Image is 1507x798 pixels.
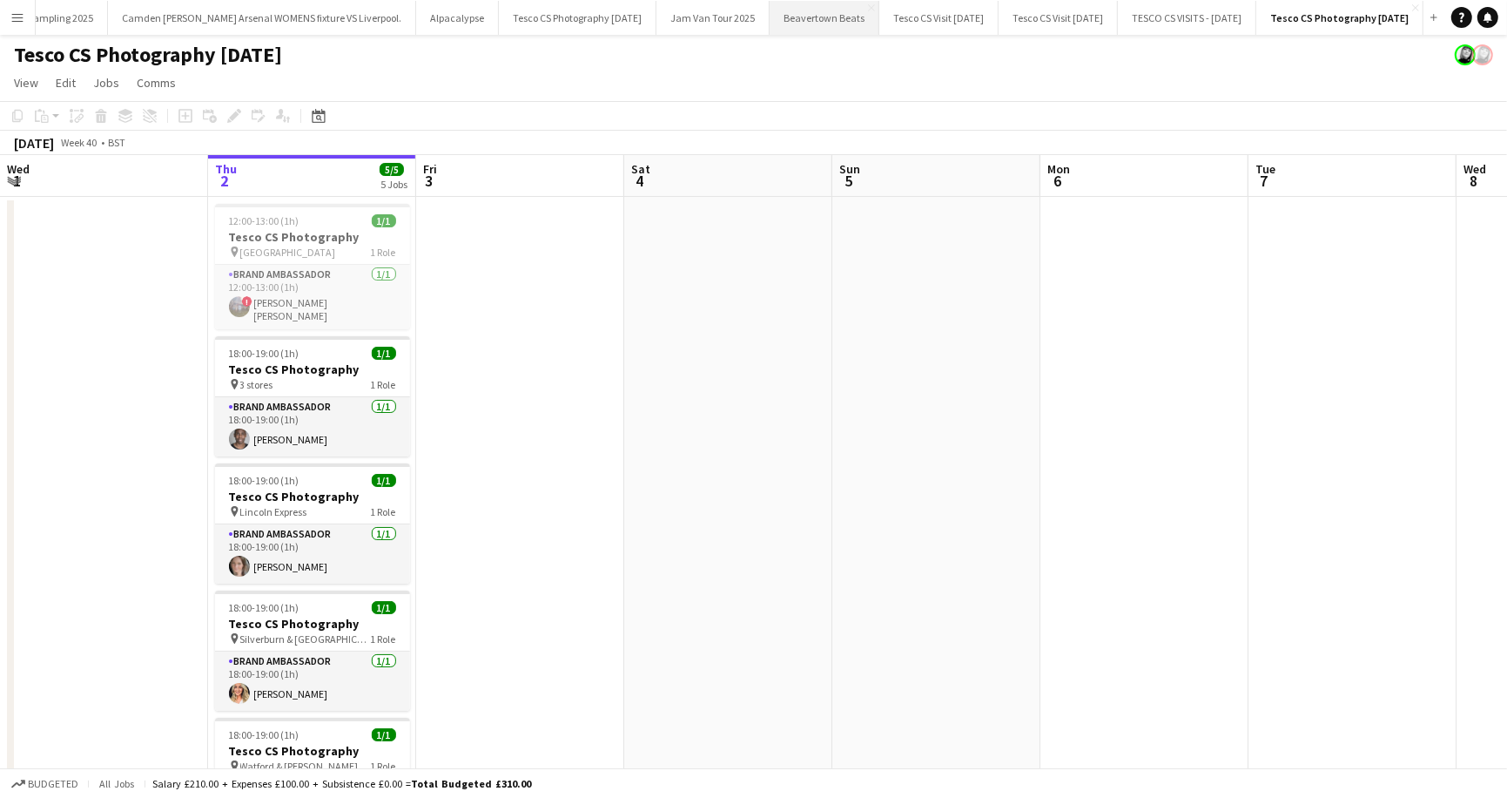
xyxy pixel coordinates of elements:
[1256,1,1423,35] button: Tesco CS Photography [DATE]
[215,265,410,329] app-card-role: Brand Ambassador1/112:00-13:00 (1h)![PERSON_NAME] [PERSON_NAME]
[656,1,770,35] button: Jam Van Tour 2025
[215,489,410,504] h3: Tesco CS Photography
[1461,171,1486,191] span: 8
[240,505,307,518] span: Lincoln Express
[14,42,282,68] h1: Tesco CS Photography [DATE]
[229,347,299,360] span: 18:00-19:00 (1h)
[1463,161,1486,177] span: Wed
[152,777,531,790] div: Salary £210.00 + Expenses £100.00 + Subsistence £0.00 =
[215,204,410,329] app-job-card: 12:00-13:00 (1h)1/1Tesco CS Photography [GEOGRAPHIC_DATA]1 RoleBrand Ambassador1/112:00-13:00 (1h...
[879,1,999,35] button: Tesco CS Visit [DATE]
[240,378,273,391] span: 3 stores
[96,777,138,790] span: All jobs
[629,171,650,191] span: 4
[372,601,396,614] span: 1/1
[240,760,359,773] span: Watford & [PERSON_NAME]
[215,616,410,632] h3: Tesco CS Photography
[499,1,656,35] button: Tesco CS Photography [DATE]
[28,778,78,790] span: Budgeted
[371,246,396,259] span: 1 Role
[372,347,396,360] span: 1/1
[215,743,410,759] h3: Tesco CS Photography
[631,161,650,177] span: Sat
[770,1,879,35] button: Beavertown Beats
[372,214,396,227] span: 1/1
[423,161,437,177] span: Fri
[229,214,299,227] span: 12:00-13:00 (1h)
[215,591,410,711] app-job-card: 18:00-19:00 (1h)1/1Tesco CS Photography Silverburn & [GEOGRAPHIC_DATA]1 RoleBrand Ambassador1/118...
[7,161,30,177] span: Wed
[999,1,1118,35] button: Tesco CS Visit [DATE]
[108,1,416,35] button: Camden [PERSON_NAME] Arsenal WOMENS fixture VS Liverpool.
[229,728,299,741] span: 18:00-19:00 (1h)
[7,71,45,94] a: View
[130,71,183,94] a: Comms
[14,134,54,152] div: [DATE]
[215,463,410,584] app-job-card: 18:00-19:00 (1h)1/1Tesco CS Photography Lincoln Express1 RoleBrand Ambassador1/118:00-19:00 (1h)[...
[411,777,531,790] span: Total Budgeted £310.00
[137,75,176,91] span: Comms
[420,171,437,191] span: 3
[372,474,396,487] span: 1/1
[229,474,299,487] span: 18:00-19:00 (1h)
[380,163,404,176] span: 5/5
[416,1,499,35] button: Alpacalypse
[49,71,83,94] a: Edit
[371,632,396,646] span: 1 Role
[56,75,76,91] span: Edit
[371,760,396,773] span: 1 Role
[215,397,410,456] app-card-role: Brand Ambassador1/118:00-19:00 (1h)[PERSON_NAME]
[1472,44,1493,65] app-user-avatar: Janeann Ferguson
[4,171,30,191] span: 1
[372,728,396,741] span: 1/1
[1047,161,1070,177] span: Mon
[215,229,410,245] h3: Tesco CS Photography
[215,161,237,177] span: Thu
[215,524,410,584] app-card-role: Brand Ambassador1/118:00-19:00 (1h)[PERSON_NAME]
[240,246,336,259] span: [GEOGRAPHIC_DATA]
[86,71,126,94] a: Jobs
[380,178,407,191] div: 5 Jobs
[371,378,396,391] span: 1 Role
[839,161,860,177] span: Sun
[1455,44,1476,65] app-user-avatar: Janeann Ferguson
[837,171,860,191] span: 5
[1118,1,1256,35] button: TESCO CS VISITS - [DATE]
[229,601,299,614] span: 18:00-19:00 (1h)
[242,296,252,307] span: !
[1045,171,1070,191] span: 6
[1255,161,1275,177] span: Tue
[9,774,81,794] button: Budgeted
[240,632,371,646] span: Silverburn & [GEOGRAPHIC_DATA]
[93,75,119,91] span: Jobs
[14,75,38,91] span: View
[215,336,410,456] app-job-card: 18:00-19:00 (1h)1/1Tesco CS Photography 3 stores1 RoleBrand Ambassador1/118:00-19:00 (1h)[PERSON_...
[108,136,125,149] div: BST
[1253,171,1275,191] span: 7
[212,171,237,191] span: 2
[57,136,101,149] span: Week 40
[215,652,410,711] app-card-role: Brand Ambassador1/118:00-19:00 (1h)[PERSON_NAME]
[215,362,410,377] h3: Tesco CS Photography
[371,505,396,518] span: 1 Role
